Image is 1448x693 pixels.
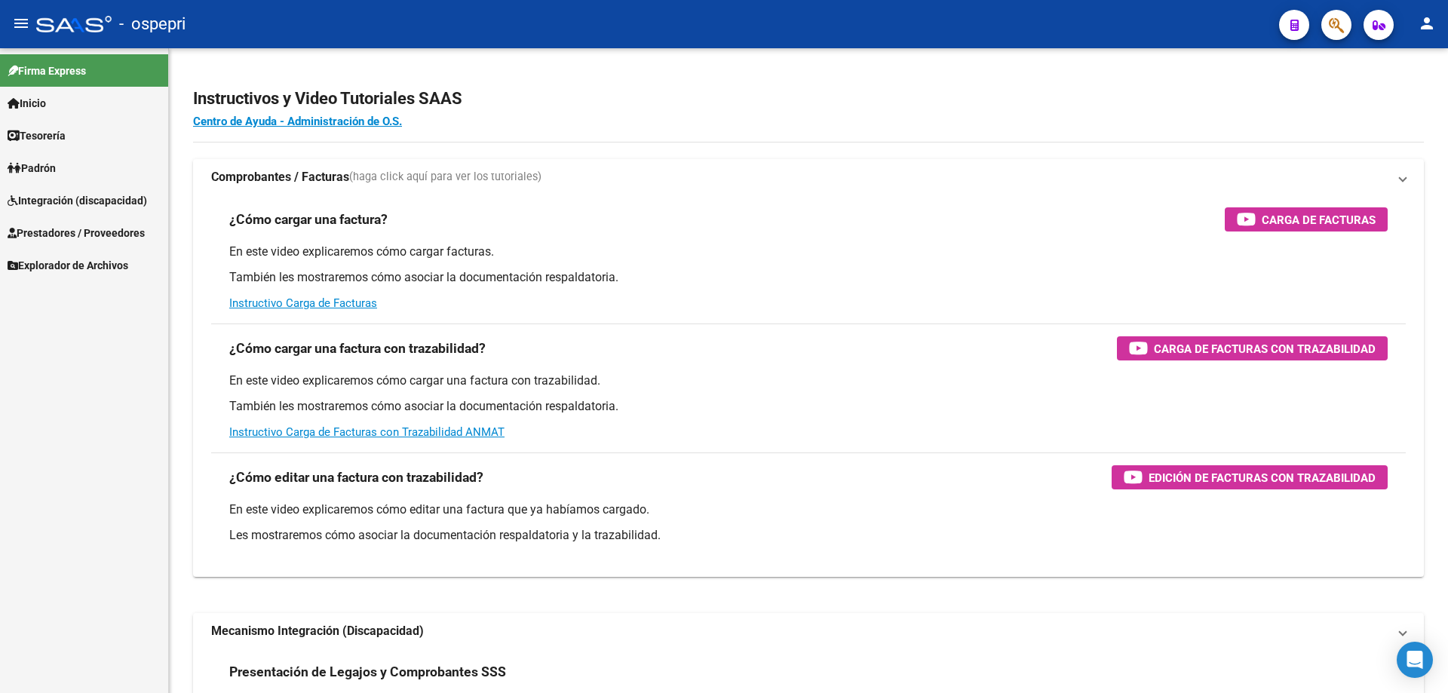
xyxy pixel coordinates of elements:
[229,467,483,488] h3: ¿Cómo editar una factura con trazabilidad?
[229,661,506,682] h3: Presentación de Legajos y Comprobantes SSS
[229,373,1388,389] p: En este video explicaremos cómo cargar una factura con trazabilidad.
[8,160,56,176] span: Padrón
[1225,207,1388,232] button: Carga de Facturas
[119,8,186,41] span: - ospepri
[193,195,1424,577] div: Comprobantes / Facturas(haga click aquí para ver los tutoriales)
[211,169,349,186] strong: Comprobantes / Facturas
[349,169,541,186] span: (haga click aquí para ver los tutoriales)
[229,398,1388,415] p: También les mostraremos cómo asociar la documentación respaldatoria.
[8,63,86,79] span: Firma Express
[211,623,424,639] strong: Mecanismo Integración (Discapacidad)
[229,209,388,230] h3: ¿Cómo cargar una factura?
[8,225,145,241] span: Prestadores / Proveedores
[229,425,505,439] a: Instructivo Carga de Facturas con Trazabilidad ANMAT
[8,257,128,274] span: Explorador de Archivos
[1112,465,1388,489] button: Edición de Facturas con Trazabilidad
[193,84,1424,113] h2: Instructivos y Video Tutoriales SAAS
[193,613,1424,649] mat-expansion-panel-header: Mecanismo Integración (Discapacidad)
[12,14,30,32] mat-icon: menu
[1149,468,1376,487] span: Edición de Facturas con Trazabilidad
[229,501,1388,518] p: En este video explicaremos cómo editar una factura que ya habíamos cargado.
[8,127,66,144] span: Tesorería
[1117,336,1388,360] button: Carga de Facturas con Trazabilidad
[8,95,46,112] span: Inicio
[193,115,402,128] a: Centro de Ayuda - Administración de O.S.
[8,192,147,209] span: Integración (discapacidad)
[229,269,1388,286] p: También les mostraremos cómo asociar la documentación respaldatoria.
[1262,210,1376,229] span: Carga de Facturas
[229,296,377,310] a: Instructivo Carga de Facturas
[229,338,486,359] h3: ¿Cómo cargar una factura con trazabilidad?
[1418,14,1436,32] mat-icon: person
[229,527,1388,544] p: Les mostraremos cómo asociar la documentación respaldatoria y la trazabilidad.
[193,159,1424,195] mat-expansion-panel-header: Comprobantes / Facturas(haga click aquí para ver los tutoriales)
[1154,339,1376,358] span: Carga de Facturas con Trazabilidad
[229,244,1388,260] p: En este video explicaremos cómo cargar facturas.
[1397,642,1433,678] div: Open Intercom Messenger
